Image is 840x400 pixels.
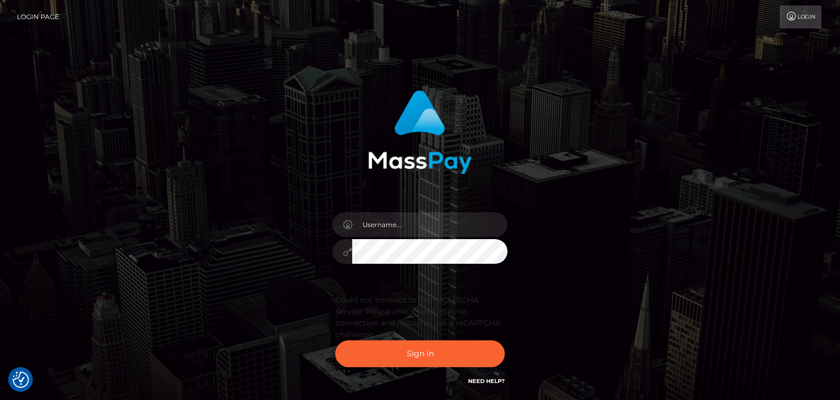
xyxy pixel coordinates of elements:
div: Could not connect to the reCAPTCHA service. Please check your internet connection and reload to g... [335,294,505,340]
a: Login Page [17,5,59,28]
a: Login [780,5,821,28]
button: Consent Preferences [13,372,29,388]
a: Need Help? [468,378,505,385]
img: MassPay Login [368,90,472,174]
button: Sign in [335,340,505,367]
input: Username... [352,212,507,237]
img: Revisit consent button [13,372,29,388]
